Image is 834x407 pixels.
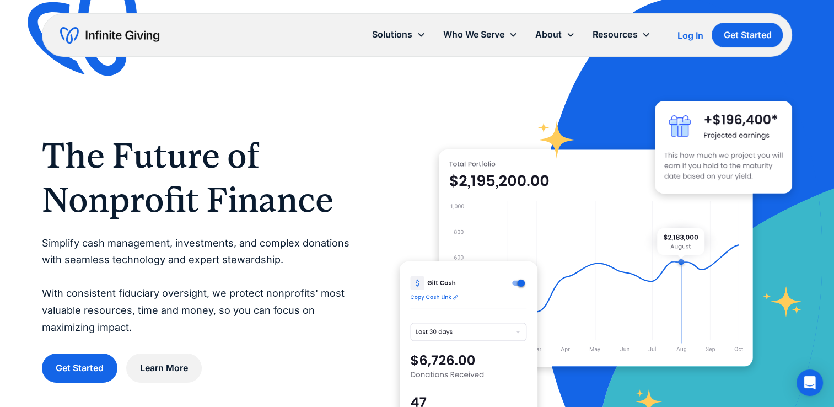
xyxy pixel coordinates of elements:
a: Learn More [126,354,202,383]
div: Who We Serve [434,23,526,46]
div: Open Intercom Messenger [797,369,823,396]
a: home [60,26,159,44]
div: About [535,27,562,42]
img: nonprofit donation platform [439,149,753,366]
a: Get Started [712,23,783,47]
div: Solutions [372,27,412,42]
h1: The Future of Nonprofit Finance [42,133,356,222]
a: Get Started [42,354,117,383]
div: Log In [677,31,703,40]
div: Solutions [363,23,434,46]
p: Simplify cash management, investments, and complex donations with seamless technology and expert ... [42,235,356,336]
div: Resources [584,23,659,46]
div: Resources [593,27,637,42]
div: About [526,23,584,46]
a: Log In [677,29,703,42]
div: Who We Serve [443,27,504,42]
img: fundraising star [763,286,802,317]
